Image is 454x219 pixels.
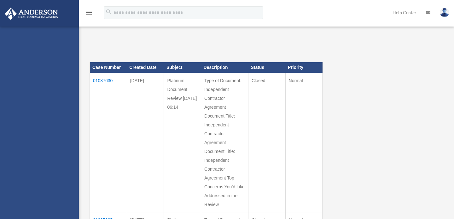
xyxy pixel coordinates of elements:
i: menu [85,9,93,16]
th: Subject [164,62,201,73]
img: User Pic [440,8,449,17]
td: [DATE] [127,73,164,212]
i: search [105,9,112,15]
th: Priority [285,62,323,73]
th: Description [201,62,248,73]
td: Normal [285,73,323,212]
td: Type of Document: Independent Contractor Agreement Document Title: Independent Contractor Agreeme... [201,73,248,212]
td: 01087630 [90,73,127,212]
td: Closed [248,73,285,212]
img: Anderson Advisors Platinum Portal [3,8,60,20]
a: menu [85,11,93,16]
td: Platinum Document Review [DATE] 06:14 [164,73,201,212]
th: Status [248,62,285,73]
th: Created Date [127,62,164,73]
th: Case Number [90,62,127,73]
